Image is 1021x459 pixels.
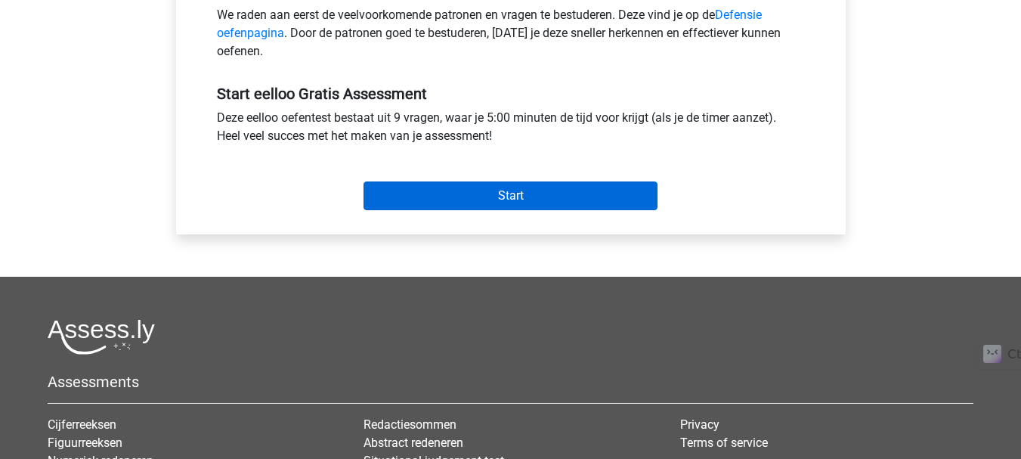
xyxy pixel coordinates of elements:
div: Deze eelloo oefentest bestaat uit 9 vragen, waar je 5:00 minuten de tijd voor krijgt (als je de t... [206,109,816,151]
h5: Assessments [48,373,973,391]
div: We raden aan eerst de veelvoorkomende patronen en vragen te bestuderen. Deze vind je op de . Door... [206,6,816,67]
a: Privacy [680,417,719,432]
a: Figuurreeksen [48,436,122,450]
h5: Start eelloo Gratis Assessment [217,85,805,103]
input: Start [364,181,657,210]
a: Abstract redeneren [364,436,463,450]
img: Assessly logo [48,319,155,355]
a: Redactiesommen [364,417,456,432]
a: Cijferreeksen [48,417,116,432]
a: Terms of service [680,436,768,450]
